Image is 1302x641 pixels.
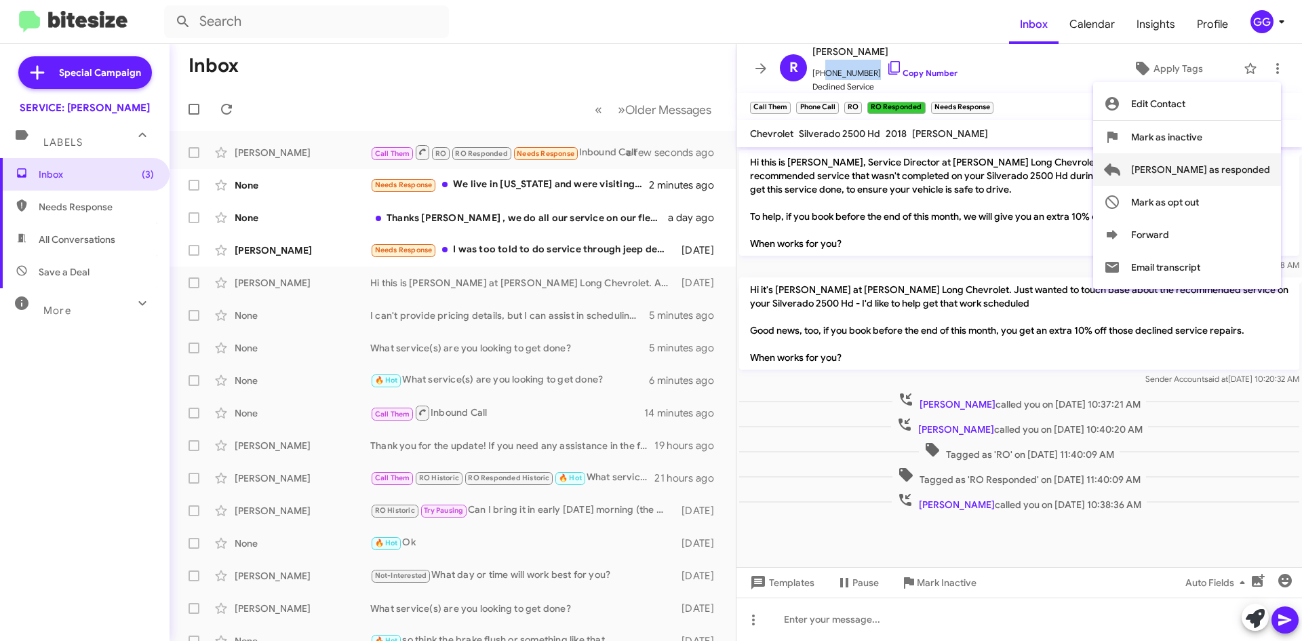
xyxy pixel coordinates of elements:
[1093,251,1281,284] button: Email transcript
[1131,88,1185,120] span: Edit Contact
[1093,218,1281,251] button: Forward
[1131,153,1270,186] span: [PERSON_NAME] as responded
[1131,186,1199,218] span: Mark as opt out
[1131,121,1202,153] span: Mark as inactive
